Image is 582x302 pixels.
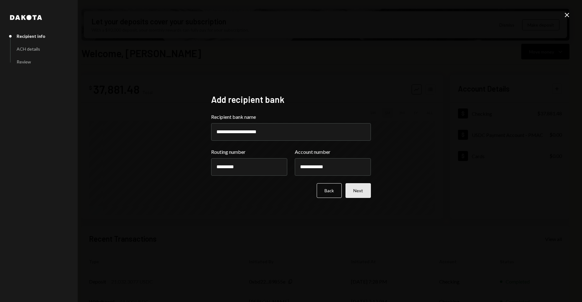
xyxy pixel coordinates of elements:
div: Review [17,59,31,64]
label: Routing number [211,148,287,156]
label: Account number [295,148,371,156]
div: Recipient info [17,33,45,39]
div: ACH details [17,46,40,52]
label: Recipient bank name [211,113,371,121]
h2: Add recipient bank [211,93,371,106]
button: Next [346,183,371,198]
button: Back [317,183,342,198]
